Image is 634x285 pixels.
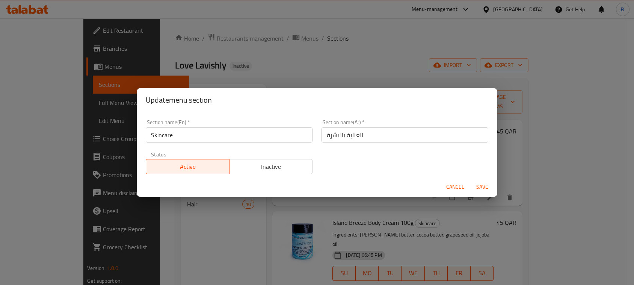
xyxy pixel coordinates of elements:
button: Active [146,159,229,174]
button: Save [470,180,494,194]
span: Save [473,182,491,192]
input: Please enter section name(en) [146,127,312,142]
input: Please enter section name(ar) [322,127,488,142]
span: Active [149,161,226,172]
button: Cancel [443,180,467,194]
button: Inactive [229,159,313,174]
span: Cancel [446,182,464,192]
span: Inactive [232,161,310,172]
h2: Update menu section [146,94,488,106]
